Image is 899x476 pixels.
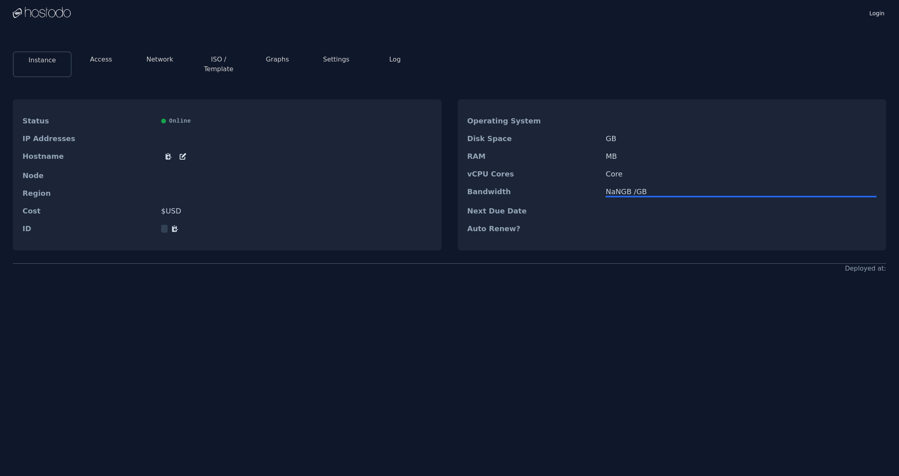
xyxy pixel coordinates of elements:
[868,8,886,17] a: Login
[196,55,242,74] button: ISO / Template
[23,117,155,125] dt: Status
[389,55,401,64] button: Log
[90,55,112,64] button: Access
[13,7,71,19] img: Logo
[467,225,600,233] dt: Auto Renew?
[845,264,886,273] div: Deployed at:
[146,55,173,64] button: Network
[467,135,600,143] dt: Disk Space
[606,152,876,160] dd: MB
[161,207,432,215] dd: $ USD
[606,188,876,196] div: NaN GB / GB
[467,207,600,215] dt: Next Due Date
[29,55,56,65] button: Instance
[467,188,600,197] dt: Bandwidth
[23,152,155,162] dt: Hostname
[266,55,289,64] button: Graphs
[23,172,155,180] dt: Node
[467,152,600,160] dt: RAM
[23,135,155,143] dt: IP Addresses
[467,170,600,178] dt: vCPU Cores
[23,225,155,233] dt: ID
[23,207,155,215] dt: Cost
[467,117,600,125] dt: Operating System
[606,170,876,178] dd: Core
[161,117,432,125] div: Online
[323,55,350,64] button: Settings
[23,189,155,197] dt: Region
[606,135,876,143] dd: GB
